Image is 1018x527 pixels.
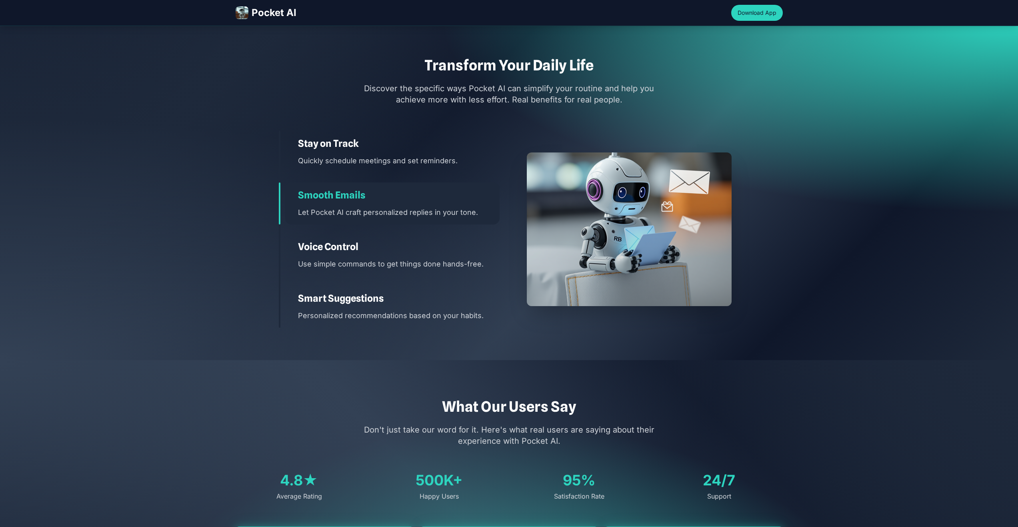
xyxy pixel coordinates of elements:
div: 500K+ [376,472,503,488]
p: Don't just take our word for it. Here's what real users are saying about their experience with Po... [356,424,663,447]
div: Satisfaction Rate [516,491,643,501]
p: Use simple commands to get things done hands-free. [298,258,500,270]
h3: Smart Suggestions [298,292,500,305]
p: Discover the specific ways Pocket AI can simplify your routine and help you achieve more with les... [356,83,663,105]
p: Personalized recommendations based on your habits. [298,310,500,321]
div: Support [656,491,783,501]
h3: Smooth Emails [298,189,500,202]
h3: Voice Control [298,240,500,253]
div: 95% [516,472,643,488]
div: 24/7 [656,472,783,488]
h2: Transform Your Daily Life [236,57,783,73]
div: Average Rating [236,491,363,501]
h2: What Our Users Say [236,399,783,415]
div: Happy Users [376,491,503,501]
span: Pocket AI [252,6,296,19]
img: Pocket AI robot mascot [236,6,248,19]
h3: Stay on Track [298,137,500,150]
button: Download App [731,5,783,21]
div: 4.8★ [236,472,363,488]
p: Quickly schedule meetings and set reminders. [298,155,500,166]
p: Let Pocket AI craft personalized replies in your tone. [298,206,500,218]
